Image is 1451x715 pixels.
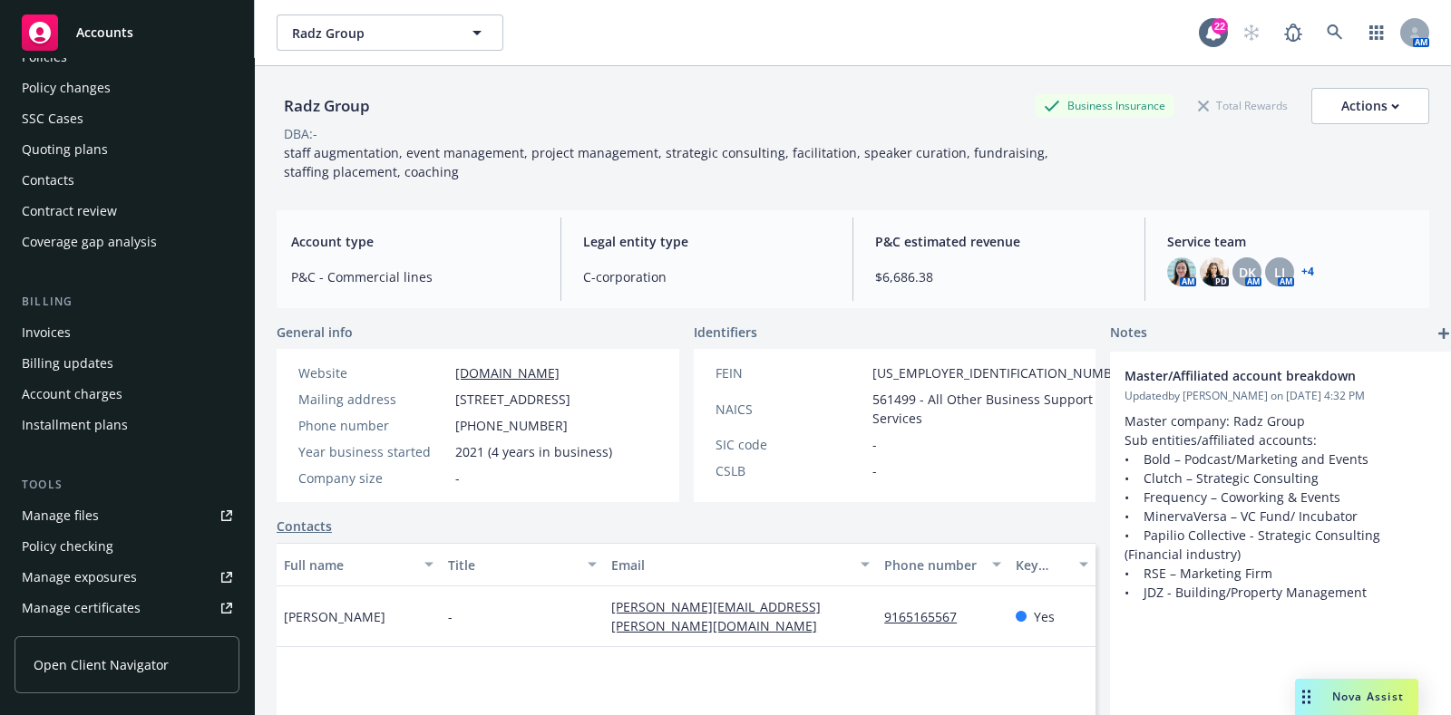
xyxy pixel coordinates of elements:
[611,598,832,634] a: [PERSON_NAME][EMAIL_ADDRESS][PERSON_NAME][DOMAIN_NAME]
[15,197,239,226] a: Contract review
[277,323,353,342] span: General info
[716,435,865,454] div: SIC code
[298,442,448,461] div: Year business started
[15,135,239,164] a: Quoting plans
[455,416,568,435] span: [PHONE_NUMBER]
[455,390,570,409] span: [STREET_ADDRESS]
[1332,689,1404,704] span: Nova Assist
[15,476,239,494] div: Tools
[22,135,108,164] div: Quoting plans
[872,461,877,480] span: -
[15,7,239,58] a: Accounts
[22,166,74,195] div: Contacts
[611,556,850,575] div: Email
[1239,263,1256,282] span: DK
[15,166,239,195] a: Contacts
[448,556,578,575] div: Title
[22,411,128,440] div: Installment plans
[15,532,239,561] a: Policy checking
[716,400,865,419] div: NAICS
[1341,89,1399,123] div: Actions
[1034,607,1055,626] span: Yes
[583,232,831,251] span: Legal entity type
[15,563,239,592] a: Manage exposures
[1317,14,1353,51] a: Search
[716,461,865,480] div: CSLB
[298,390,448,409] div: Mailing address
[1016,556,1068,575] div: Key contact
[1295,679,1318,715] div: Drag to move
[291,267,539,286] span: P&C - Commercial lines
[15,594,239,623] a: Manage certificates
[875,232,1123,251] span: P&C estimated revenue
[872,363,1132,382] span: [US_EMPLOYER_IDENTIFICATION_NUMBER]
[1189,94,1297,117] div: Total Rewards
[277,543,441,586] button: Full name
[1358,14,1395,51] a: Switch app
[1275,14,1311,51] a: Report a Bug
[34,655,169,674] span: Open Client Navigator
[872,435,877,454] span: -
[1008,543,1096,586] button: Key contact
[284,607,385,626] span: [PERSON_NAME]
[884,608,971,625] a: 9165165567
[22,380,122,409] div: Account charges
[15,227,239,256] a: Coverage gap analysis
[277,14,503,51] button: Radz Group
[1311,88,1429,124] button: Actions
[22,594,141,623] div: Manage certificates
[22,73,111,102] div: Policy changes
[22,501,99,530] div: Manage files
[455,469,460,488] span: -
[872,390,1132,428] span: 561499 - All Other Business Support Services
[1301,266,1314,277] a: +4
[455,442,612,461] span: 2021 (4 years in business)
[1295,679,1418,715] button: Nova Assist
[277,94,377,118] div: Radz Group
[22,349,113,378] div: Billing updates
[1212,16,1228,33] div: 22
[1125,388,1440,404] span: Updated by [PERSON_NAME] on [DATE] 4:32 PM
[694,323,757,342] span: Identifiers
[22,197,117,226] div: Contract review
[448,607,453,626] span: -
[291,232,539,251] span: Account type
[1200,257,1229,286] img: photo
[15,318,239,347] a: Invoices
[76,25,133,40] span: Accounts
[277,517,332,536] a: Contacts
[22,104,83,133] div: SSC Cases
[1125,366,1393,385] span: Master/Affiliated account breakdown
[1274,263,1285,282] span: LI
[22,563,137,592] div: Manage exposures
[1167,257,1196,286] img: photo
[1233,14,1270,51] a: Start snowing
[298,363,448,382] div: Website
[284,124,317,143] div: DBA: -
[441,543,605,586] button: Title
[15,73,239,102] a: Policy changes
[875,267,1123,286] span: $6,686.38
[1110,323,1147,344] span: Notes
[15,293,239,311] div: Billing
[1167,232,1415,251] span: Service team
[716,363,865,382] div: FEIN
[15,411,239,440] a: Installment plans
[15,501,239,530] a: Manage files
[604,543,877,586] button: Email
[22,227,157,256] div: Coverage gap analysis
[298,469,448,488] div: Company size
[583,267,831,286] span: C-corporation
[1125,411,1440,602] p: Master company: Radz Group Sub entities/affiliated accounts: • Bold – Podcast/Marketing and Event...
[284,556,414,575] div: Full name
[1035,94,1174,117] div: Business Insurance
[877,543,1008,586] button: Phone number
[15,349,239,378] a: Billing updates
[284,144,1052,180] span: staff augmentation, event management, project management, strategic consulting, facilitation, spe...
[455,364,560,382] a: [DOMAIN_NAME]
[292,24,449,43] span: Radz Group
[22,532,113,561] div: Policy checking
[884,556,980,575] div: Phone number
[15,104,239,133] a: SSC Cases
